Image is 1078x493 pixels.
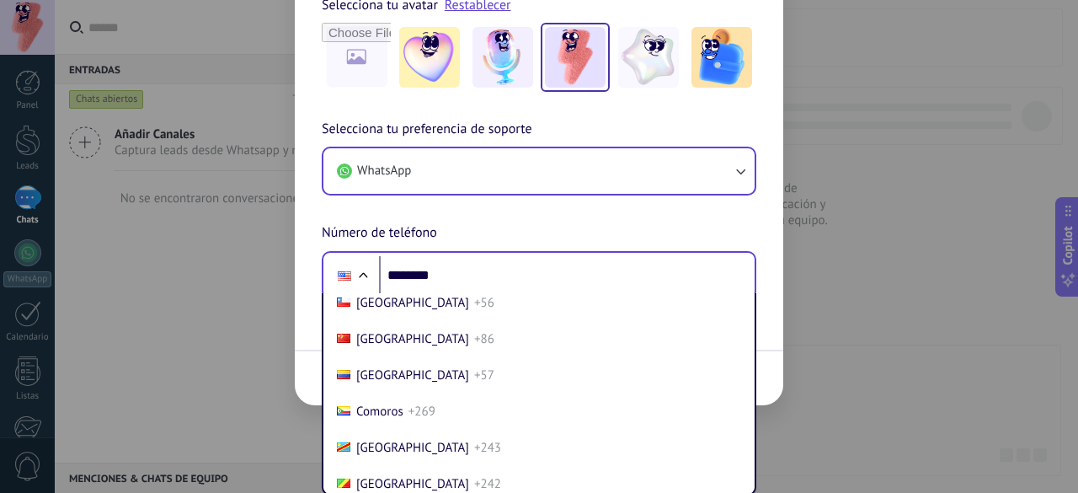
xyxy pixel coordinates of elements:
[356,404,403,420] span: Comoros
[472,27,533,88] img: -2.jpeg
[328,258,360,293] div: United States: + 1
[691,27,752,88] img: -5.jpeg
[408,404,435,420] span: +269
[356,476,469,492] span: [GEOGRAPHIC_DATA]
[474,295,494,311] span: +56
[474,440,501,456] span: +243
[322,119,532,141] span: Selecciona tu preferencia de soporte
[356,331,469,347] span: [GEOGRAPHIC_DATA]
[399,27,460,88] img: -1.jpeg
[474,476,501,492] span: +242
[618,27,679,88] img: -4.jpeg
[545,27,606,88] img: -3.jpeg
[356,367,469,383] span: [GEOGRAPHIC_DATA]
[356,440,469,456] span: [GEOGRAPHIC_DATA]
[322,222,437,244] span: Número de teléfono
[474,367,494,383] span: +57
[357,163,411,180] span: WhatsApp
[356,295,469,311] span: [GEOGRAPHIC_DATA]
[323,148,755,194] button: WhatsApp
[474,331,494,347] span: +86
